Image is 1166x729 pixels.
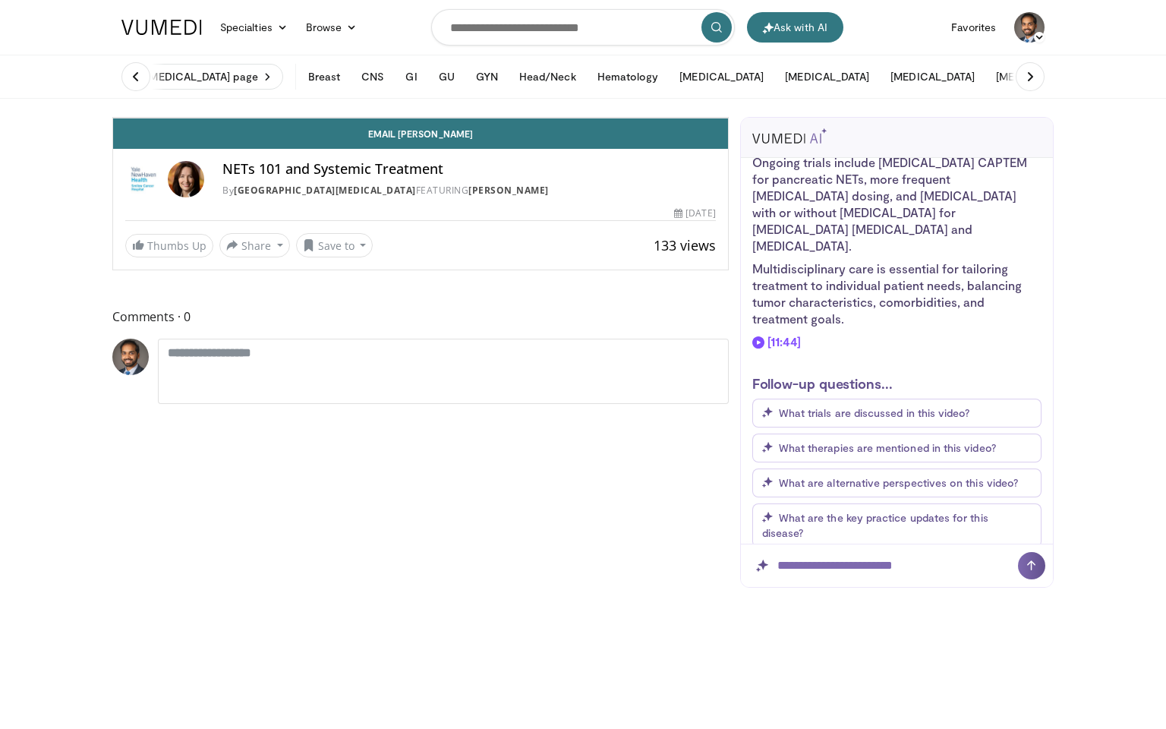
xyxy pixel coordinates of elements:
[779,441,996,454] span: What therapies are mentioned in this video?
[588,62,668,92] button: Hematology
[211,12,297,43] a: Specialties
[468,184,549,197] a: [PERSON_NAME]
[752,469,1042,497] button: What are alternative perspectives on this video?
[431,9,735,46] input: Search topics, interventions
[779,406,970,419] span: What trials are discussed in this video?
[296,233,373,257] button: Save to
[752,154,1042,254] li: Ongoing trials include [MEDICAL_DATA] CAPTEM for pancreatic NETs, more frequent [MEDICAL_DATA] do...
[510,62,585,92] button: Head/Neck
[752,399,1042,428] button: What trials are discussed in this video?
[125,161,162,197] img: Yale Cancer Center
[112,339,149,375] img: Avatar
[222,184,716,197] div: By FEATURING
[467,62,507,92] button: GYN
[776,62,878,92] button: [MEDICAL_DATA]
[752,128,827,144] img: vumedi-ai-logo.svg
[670,62,773,92] button: [MEDICAL_DATA]
[234,184,416,197] a: [GEOGRAPHIC_DATA][MEDICAL_DATA]
[881,62,984,92] button: [MEDICAL_DATA]
[1014,12,1045,43] img: Avatar
[752,333,801,350] a: [11:44]
[113,118,728,149] a: Email [PERSON_NAME]
[654,236,716,254] span: 133 views
[112,307,729,327] span: Comments 0
[766,334,801,349] strong: [11:44]
[121,20,202,35] img: VuMedi Logo
[779,476,1018,489] span: What are alternative perspectives on this video?
[747,12,843,43] button: Ask with AI
[752,503,1042,548] button: What are the key practice updates for this disease?
[112,64,283,90] a: Visit [MEDICAL_DATA] page
[222,161,716,178] h4: NETs 101 and Systemic Treatment
[674,207,715,220] div: [DATE]
[297,12,367,43] a: Browse
[125,234,213,257] a: Thumbs Up
[752,374,1042,393] h3: Follow-up questions...
[942,12,1005,43] a: Favorites
[987,62,1089,92] button: [MEDICAL_DATA]
[299,62,349,92] button: Breast
[741,544,1053,587] input: Question for AI
[752,260,1042,327] li: Multidisciplinary care is essential for tailoring treatment to individual patient needs, balancin...
[752,434,1042,462] button: What therapies are mentioned in this video?
[430,62,464,92] button: GU
[219,233,290,257] button: Share
[396,62,426,92] button: GI
[762,511,988,539] span: What are the key practice updates for this disease?
[352,62,393,92] button: CNS
[168,161,204,197] img: Avatar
